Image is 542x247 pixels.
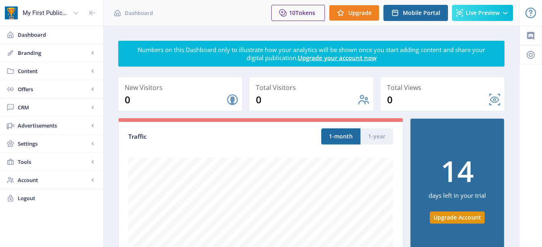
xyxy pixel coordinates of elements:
[125,82,239,93] div: New Visitors
[430,211,485,224] button: Upgrade Account
[18,121,89,130] span: Advertisements
[18,67,89,75] span: Content
[452,5,513,21] button: Live Preview
[5,6,18,19] img: app-icon.png
[387,93,488,106] div: 0
[256,82,370,93] div: Total Visitors
[387,82,501,93] div: Total Views
[18,103,89,111] span: CRM
[441,156,474,185] div: 14
[125,9,153,17] span: Dashboard
[256,93,357,106] div: 0
[137,46,486,62] div: Numbers on this Dashboard only to illustrate how your analytics will be shown once you start addi...
[18,85,89,93] span: Offers
[23,4,69,22] div: My First Publication
[18,140,89,148] span: Settings
[360,128,393,144] button: 1-year
[298,54,377,62] a: Upgrade your account now
[321,128,360,144] button: 1-month
[128,132,261,141] div: Traffic
[383,5,448,21] button: Mobile Portal
[271,5,325,21] button: 10Tokens
[18,176,89,184] span: Account
[18,194,97,202] span: Logout
[466,10,500,16] span: Live Preview
[18,158,89,166] span: Tools
[403,10,440,16] span: Mobile Portal
[295,9,315,17] span: Tokens
[329,5,379,21] button: Upgrade
[18,31,97,39] span: Dashboard
[348,10,372,16] span: Upgrade
[429,185,486,211] div: days left in your trial
[125,93,226,106] div: 0
[18,49,89,57] span: Branding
